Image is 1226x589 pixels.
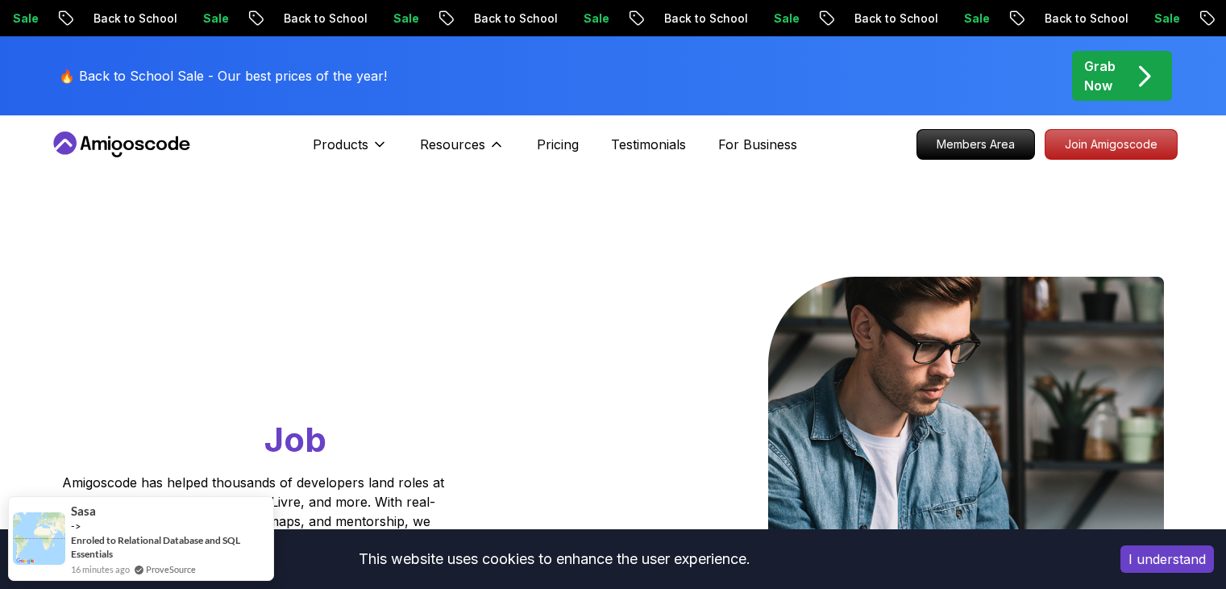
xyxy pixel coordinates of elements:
[59,66,387,86] p: 🔥 Back to School Sale - Our best prices of the year!
[420,135,485,154] p: Resources
[71,520,81,533] span: ->
[835,10,945,27] p: Back to School
[537,135,579,154] a: Pricing
[611,135,686,154] a: Testimonials
[455,10,564,27] p: Back to School
[184,10,235,27] p: Sale
[264,10,374,27] p: Back to School
[420,135,505,167] button: Resources
[313,135,388,167] button: Products
[916,129,1035,160] a: Members Area
[645,10,754,27] p: Back to School
[313,135,368,154] p: Products
[13,512,65,565] img: provesource social proof notification image
[12,541,1096,577] div: This website uses cookies to enhance the user experience.
[74,10,184,27] p: Back to School
[71,533,269,561] a: Enroled to Relational Database and SQL Essentials
[1025,10,1135,27] p: Back to School
[754,10,806,27] p: Sale
[1084,56,1116,95] p: Grab Now
[945,10,996,27] p: Sale
[62,277,506,463] h1: Go From Learning to Hired: Master Java, Spring Boot & Cloud Skills That Get You the
[374,10,426,27] p: Sale
[564,10,616,27] p: Sale
[1135,10,1187,27] p: Sale
[917,130,1034,159] p: Members Area
[264,419,326,460] span: Job
[1120,545,1214,573] button: Accept cookies
[1045,129,1178,160] a: Join Amigoscode
[71,562,130,576] span: 16 minutes ago
[71,504,96,518] span: Sasa
[718,135,797,154] a: For Business
[146,564,196,574] a: ProveSource
[62,473,449,550] p: Amigoscode has helped thousands of developers land roles at Amazon, Starling Bank, Mercado Livre,...
[1045,130,1177,159] p: Join Amigoscode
